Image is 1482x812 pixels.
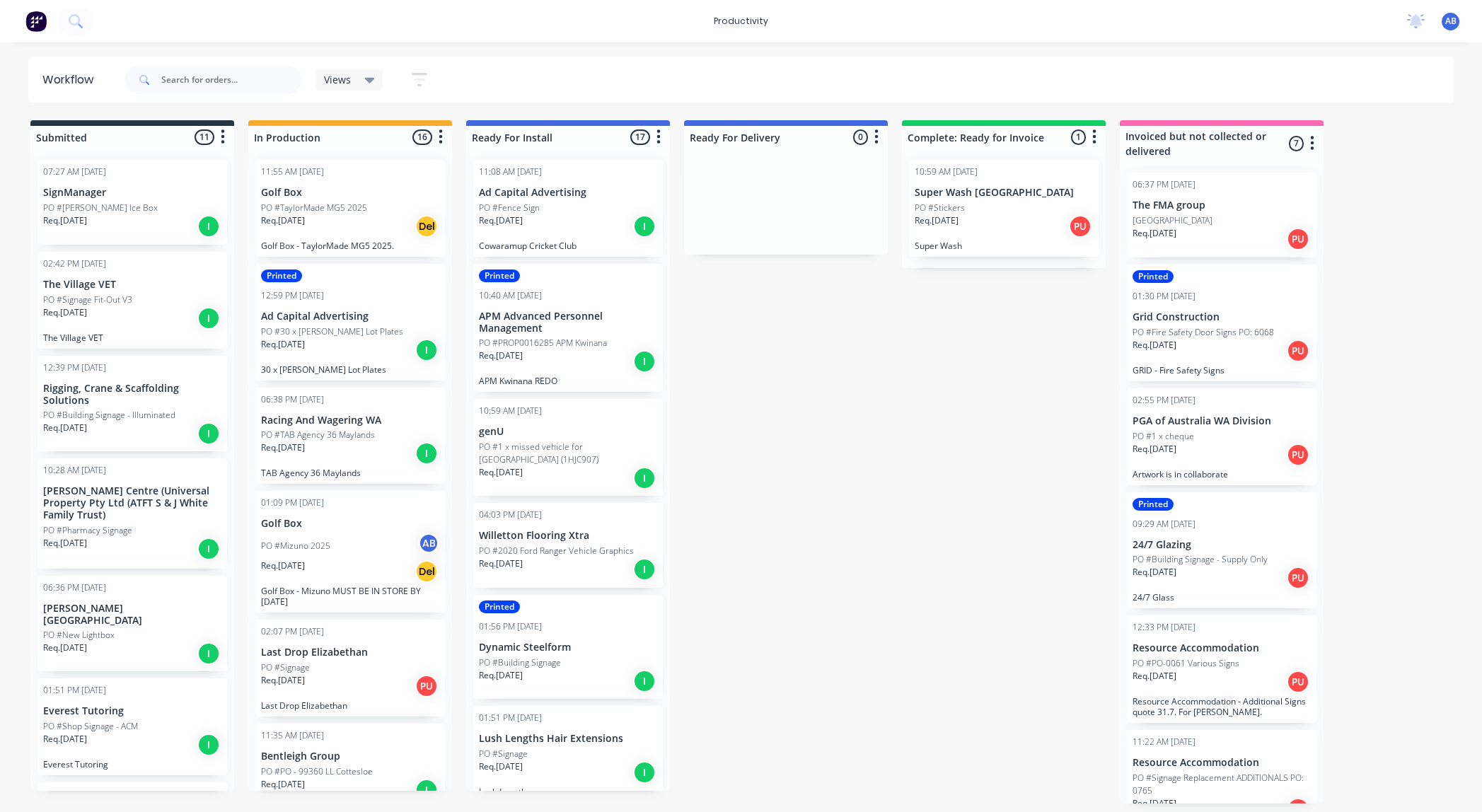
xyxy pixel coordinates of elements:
[43,279,221,291] p: The Village VET
[479,214,523,227] p: Req. [DATE]
[261,166,324,178] div: 11:55 AM [DATE]
[43,306,87,319] p: Req. [DATE]
[43,705,221,717] p: Everest Tutoring
[42,71,100,88] div: Workflow
[37,576,227,672] div: 06:36 PM [DATE][PERSON_NAME] [GEOGRAPHIC_DATA]PO #New LightboxReq.[DATE]I
[479,289,542,302] div: 10:40 AM [DATE]
[43,464,106,477] div: 10:28 AM [DATE]
[479,530,657,542] p: Willetton Flooring Xtra
[261,414,439,427] p: Racing And Wagering WA
[633,558,656,581] div: I
[197,733,220,756] div: I
[261,441,305,454] p: Req. [DATE]
[415,442,438,465] div: I
[479,166,542,178] div: 11:08 AM [DATE]
[1133,498,1174,511] div: Printed
[261,518,439,530] p: Golf Box
[43,214,87,227] p: Req. [DATE]
[415,779,438,801] div: I
[255,620,445,717] div: 02:07 PM [DATE]Last Drop ElizabethanPO #SignageReq.[DATE]PULast Drop Elizabethan
[1133,469,1311,480] p: Artwork is in collaborate
[197,307,220,330] div: I
[915,187,1093,199] p: Super Wash [GEOGRAPHIC_DATA]
[261,269,302,282] div: Printed
[261,778,305,791] p: Req. [DATE]
[1287,567,1309,589] div: PU
[261,661,310,674] p: PO #Signage
[1287,671,1309,693] div: PU
[479,202,540,214] p: PO #Fence Sign
[1069,215,1092,238] div: PU
[1133,670,1176,683] p: Req. [DATE]
[633,467,656,489] div: I
[43,642,87,654] p: Req. [DATE]
[915,166,978,178] div: 10:59 AM [DATE]
[261,674,305,687] p: Req. [DATE]
[473,706,663,803] div: 01:51 PM [DATE]Lush Lengths Hair ExtensionsPO #SignageReq.[DATE]ILush Lengths.
[43,684,106,697] div: 01:51 PM [DATE]
[43,733,87,746] p: Req. [DATE]
[479,441,657,466] p: PO #1 x missed vehicle for [GEOGRAPHIC_DATA] (1HJC907)
[43,187,221,199] p: SignManager
[473,595,663,699] div: Printed01:56 PM [DATE]Dynamic SteelformPO #Building SignageReq.[DATE]I
[479,545,634,557] p: PO #2020 Ford Ranger Vehicle Graphics
[1133,394,1196,407] div: 02:55 PM [DATE]
[255,388,445,485] div: 06:38 PM [DATE]Racing And Wagering WAPO #TAB Agency 36 MaylandsReq.[DATE]ITAB Agency 36 Maylands
[415,675,438,697] div: PU
[1133,621,1196,634] div: 12:33 PM [DATE]
[473,160,663,257] div: 11:08 AM [DATE]Ad Capital AdvertisingPO #Fence SignReq.[DATE]ICowaramup Cricket Club
[43,581,106,594] div: 06:36 PM [DATE]
[1133,797,1176,810] p: Req. [DATE]
[909,160,1099,257] div: 10:59 AM [DATE]Super Wash [GEOGRAPHIC_DATA]PO #StickersReq.[DATE]PUSuper Wash
[1133,430,1194,443] p: PO #1 x cheque
[915,214,959,227] p: Req. [DATE]
[197,538,220,560] div: I
[473,503,663,588] div: 04:03 PM [DATE]Willetton Flooring XtraPO #2020 Ford Ranger Vehicle GraphicsReq.[DATE]I
[1133,772,1311,797] p: PO #Signage Replacement ADDITIONALS PO: 0765
[1133,539,1311,551] p: 24/7 Glazing
[1133,415,1311,427] p: PGA of Australia WA Division
[1133,657,1239,670] p: PO #PO-0061 Various Signs
[25,11,47,32] img: Factory
[1133,311,1311,323] p: Grid Construction
[261,765,373,778] p: PO #PO - 99360 LL Cottesloe
[261,214,305,227] p: Req. [DATE]
[1133,326,1274,339] p: PO #Fire Safety Door Signs PO: 6068
[479,642,657,654] p: Dynamic Steelform
[479,557,523,570] p: Req. [DATE]
[37,678,227,775] div: 01:51 PM [DATE]Everest TutoringPO #Shop Signage - ACMReq.[DATE]IEverest Tutoring
[915,240,1093,251] p: Super Wash
[479,426,657,438] p: genU
[43,294,132,306] p: PO #Signage Fit-Out V3
[479,311,657,335] p: APM Advanced Personnel Management
[261,700,439,711] p: Last Drop Elizabethan
[1133,290,1196,303] div: 01:30 PM [DATE]
[479,733,657,745] p: Lush Lengths Hair Extensions
[1133,270,1174,283] div: Printed
[1127,173,1316,257] div: 06:37 PM [DATE]The FMA group[GEOGRAPHIC_DATA]Req.[DATE]PU
[43,720,138,733] p: PO #Shop Signage - ACM
[1133,553,1268,566] p: PO #Building Signage - Supply Only
[261,325,403,338] p: PO #30 x [PERSON_NAME] Lot Plates
[479,509,542,521] div: 04:03 PM [DATE]
[43,603,221,627] p: [PERSON_NAME] [GEOGRAPHIC_DATA]
[479,269,520,282] div: Printed
[261,729,324,742] div: 11:35 AM [DATE]
[261,240,439,251] p: Golf Box - TaylorMade MG5 2025.
[1127,388,1316,485] div: 02:55 PM [DATE]PGA of Australia WA DivisionPO #1 x chequeReq.[DATE]PUArtwork is in collaborate
[261,393,324,406] div: 06:38 PM [DATE]
[1133,696,1311,717] p: Resource Accommodation - Additional Signs quote 31.7. For [PERSON_NAME].
[197,422,220,445] div: I
[415,215,438,238] div: Del
[161,66,301,94] input: Search for orders...
[479,787,657,797] p: Lush Lengths.
[1133,443,1176,456] p: Req. [DATE]
[197,642,220,665] div: I
[1133,757,1311,769] p: Resource Accommodation
[261,429,375,441] p: PO #TAB Agency 36 Maylands
[473,399,663,496] div: 10:59 AM [DATE]genUPO #1 x missed vehicle for [GEOGRAPHIC_DATA] (1HJC907)Req.[DATE]I
[1133,592,1311,603] p: 24/7 Glass
[633,761,656,784] div: I
[479,656,561,669] p: PO #Building Signage
[37,356,227,452] div: 12:39 PM [DATE]Rigging, Crane & Scaffolding SolutionsPO #Building Signage - IlluminatedReq.[DATE]I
